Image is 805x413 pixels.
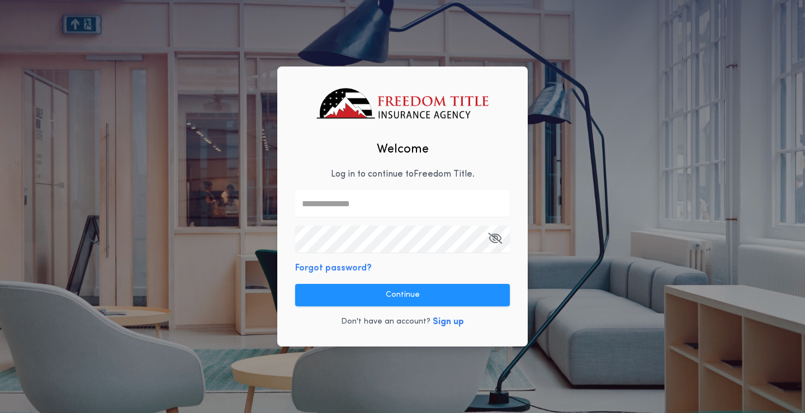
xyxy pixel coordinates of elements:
[295,284,510,306] button: Continue
[331,168,475,181] p: Log in to continue to Freedom Title .
[295,262,372,275] button: Forgot password?
[433,315,464,329] button: Sign up
[316,88,488,119] img: logo
[377,140,429,159] h2: Welcome
[341,316,430,327] p: Don't have an account?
